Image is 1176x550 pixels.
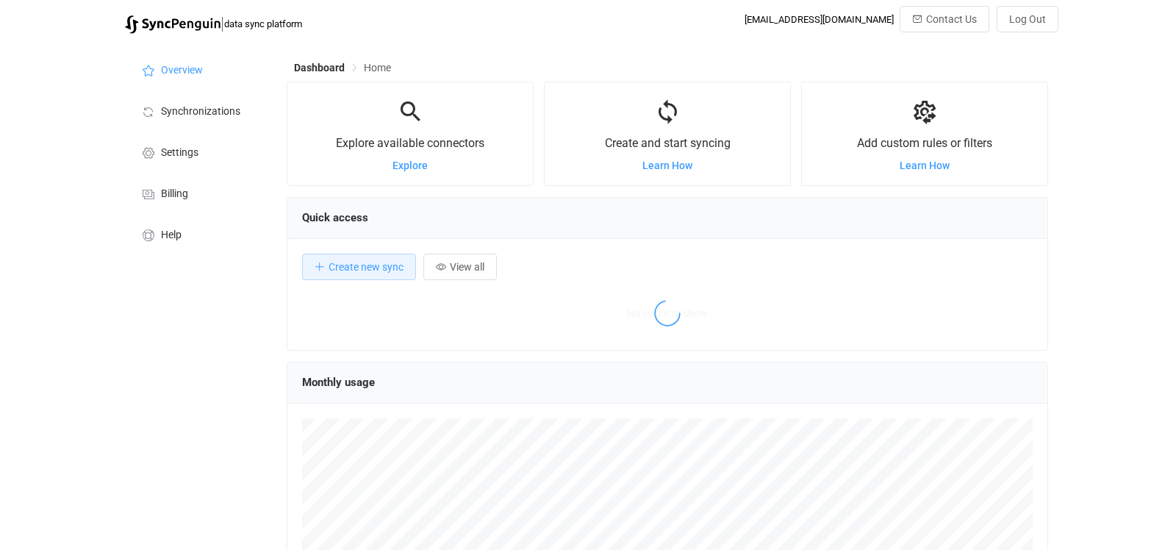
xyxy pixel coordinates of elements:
[364,62,391,74] span: Home
[1009,13,1046,25] span: Log Out
[125,90,272,131] a: Synchronizations
[392,160,428,171] a: Explore
[294,63,391,73] div: Breadcrumb
[450,261,484,273] span: View all
[997,6,1058,32] button: Log Out
[220,13,224,34] span: |
[224,18,302,29] span: data sync platform
[423,254,497,280] button: View all
[857,136,992,150] span: Add custom rules or filters
[294,62,345,74] span: Dashboard
[900,160,950,171] a: Learn How
[161,106,240,118] span: Synchronizations
[125,13,302,34] a: |data sync platform
[302,211,368,224] span: Quick access
[125,172,272,213] a: Billing
[161,188,188,200] span: Billing
[605,136,731,150] span: Create and start syncing
[161,65,203,76] span: Overview
[302,254,416,280] button: Create new sync
[161,147,198,159] span: Settings
[125,15,220,34] img: syncpenguin.svg
[336,136,484,150] span: Explore available connectors
[125,49,272,90] a: Overview
[125,213,272,254] a: Help
[161,229,182,241] span: Help
[745,14,894,25] div: [EMAIL_ADDRESS][DOMAIN_NAME]
[926,13,977,25] span: Contact Us
[329,261,404,273] span: Create new sync
[642,160,692,171] a: Learn How
[302,376,375,389] span: Monthly usage
[900,6,989,32] button: Contact Us
[125,131,272,172] a: Settings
